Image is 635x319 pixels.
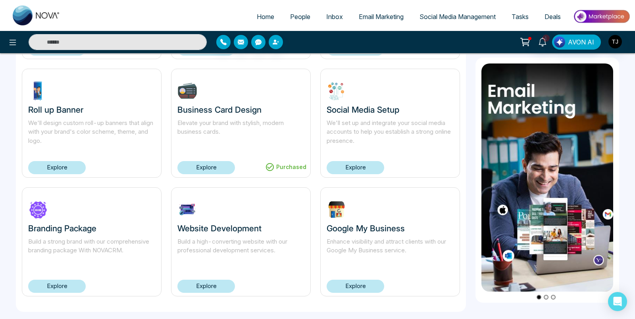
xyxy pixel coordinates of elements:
span: People [290,13,310,21]
span: AVON AI [568,37,594,47]
p: We'll set up and integrate your social media accounts to help you establish a strong online prese... [327,119,454,146]
h3: Business Card Design [177,105,304,115]
button: Go to slide 1 [537,295,541,300]
a: Social Media Management [412,9,504,24]
a: Inbox [318,9,351,24]
p: Elevate your brand with stylish, modern business cards. [177,119,304,146]
img: 2AD8I1730320587.jpg [28,200,48,219]
a: Home [249,9,282,24]
img: SW3NV1730301756.jpg [177,200,197,219]
h3: Social Media Setup [327,105,454,115]
h3: Google My Business [327,223,454,233]
span: Home [257,13,274,21]
span: Email Marketing [359,13,404,21]
a: Explore [177,161,235,174]
img: Lead Flow [554,37,565,48]
a: Tasks [504,9,537,24]
h3: Branding Package [28,223,155,233]
h3: Website Development [177,223,304,233]
span: Tasks [512,13,529,21]
img: ABHm51732302824.jpg [327,81,346,101]
a: People [282,9,318,24]
p: Build a high-converting website with our professional development services. [177,237,304,264]
button: AVON AI [552,35,601,50]
img: item1.png [481,63,613,292]
p: Enhance visibility and attract clients with our Google My Business service. [327,237,454,264]
p: We'll design custom roll-up banners that align with your brand's color scheme, theme, and logo. [28,119,155,146]
div: Open Intercom Messenger [608,292,627,311]
span: Social Media Management [419,13,496,21]
img: ptdrg1732303548.jpg [28,81,48,101]
a: Explore [28,161,86,174]
img: J6AXF1759943029.jpg [327,200,346,219]
a: Deals [537,9,569,24]
a: Explore [28,280,86,293]
img: BbxDK1732303356.jpg [177,81,197,101]
div: Purchased [261,161,310,173]
a: Explore [327,280,384,293]
a: Explore [177,280,235,293]
button: Go to slide 2 [544,295,548,300]
span: Inbox [326,13,343,21]
a: 1 [533,35,552,48]
span: 1 [543,35,550,42]
p: Build a strong brand with our comprehensive branding package With NOVACRM. [28,237,155,264]
button: Go to slide 3 [551,295,556,300]
h3: Roll up Banner [28,105,155,115]
img: Market-place.gif [573,8,630,25]
a: Email Marketing [351,9,412,24]
span: Deals [545,13,561,21]
img: User Avatar [608,35,622,48]
a: Explore [327,161,384,174]
img: Nova CRM Logo [13,6,60,25]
